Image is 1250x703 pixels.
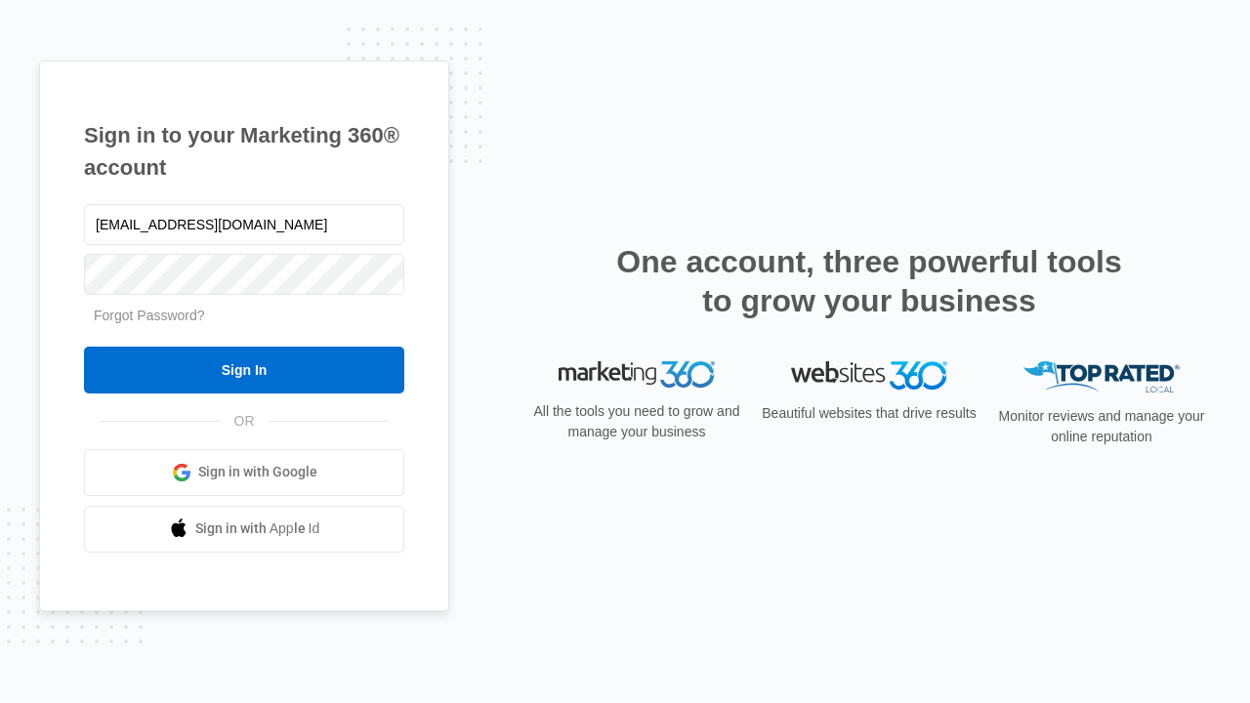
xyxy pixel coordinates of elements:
[84,204,404,245] input: Email
[195,518,320,539] span: Sign in with Apple Id
[760,403,979,424] p: Beautiful websites that drive results
[791,361,947,390] img: Websites 360
[84,347,404,393] input: Sign In
[94,308,205,323] a: Forgot Password?
[1023,361,1180,393] img: Top Rated Local
[992,406,1211,447] p: Monitor reviews and manage your online reputation
[84,449,404,496] a: Sign in with Google
[559,361,715,389] img: Marketing 360
[610,242,1128,320] h2: One account, three powerful tools to grow your business
[221,411,269,432] span: OR
[527,401,746,442] p: All the tools you need to grow and manage your business
[198,462,317,482] span: Sign in with Google
[84,506,404,553] a: Sign in with Apple Id
[84,119,404,184] h1: Sign in to your Marketing 360® account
